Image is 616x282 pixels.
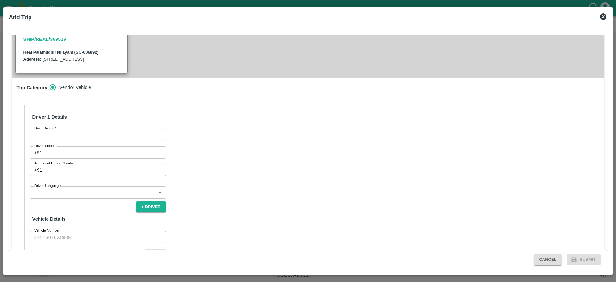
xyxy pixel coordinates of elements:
label: Driver Language [34,183,61,189]
b: Add Trip [9,14,32,21]
label: Driver Name [34,126,56,131]
span: Vendor Vehicle [59,84,91,91]
label: [STREET_ADDRESS] [43,57,84,62]
button: + Driver [136,201,166,213]
label: Additional Phone Number [34,161,75,166]
h3: SHIP/REAL/369519 [23,35,120,43]
button: Cancel [534,254,561,265]
p: +91 [34,166,42,173]
label: Driver Phone [34,144,57,149]
div: trip_category [50,81,96,94]
b: Real Palamudhir Nilayam (SO-606892) [23,50,98,55]
h6: Trip Category [14,81,50,94]
input: Ex: TS07EX8889 [30,231,166,243]
p: +91 [34,149,42,156]
strong: Driver 1 Details [32,114,67,119]
label: Address: [23,57,41,62]
strong: Vehicle Details [32,216,66,222]
label: Vehicle Number [34,228,60,233]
